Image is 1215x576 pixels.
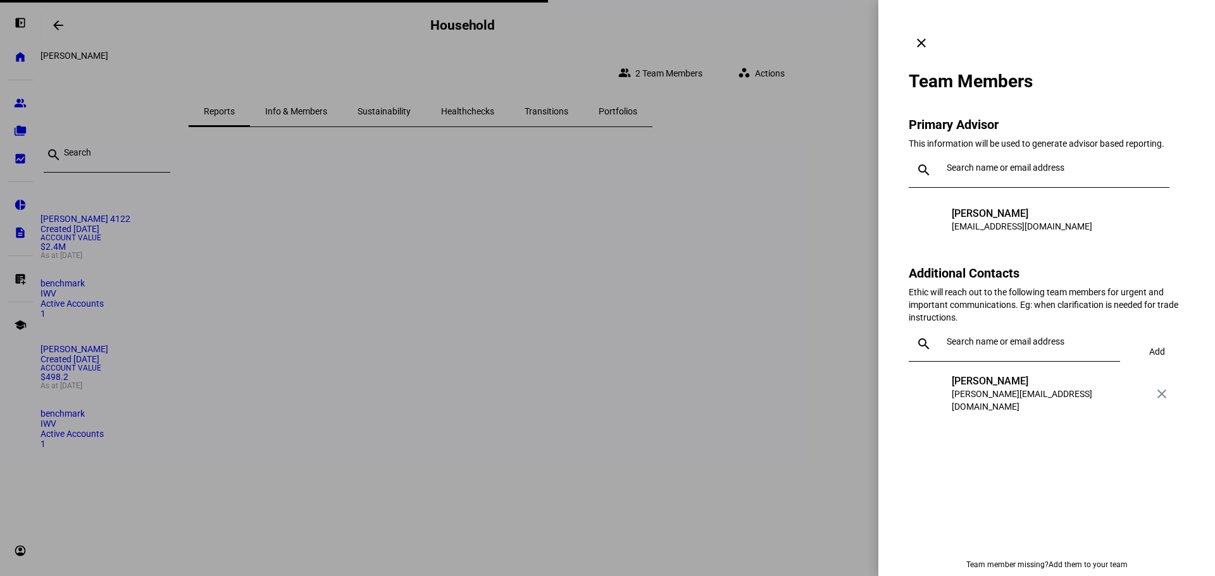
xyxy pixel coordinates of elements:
div: [EMAIL_ADDRESS][DOMAIN_NAME] [952,220,1092,233]
h3: Primary Advisor [909,117,1185,132]
div: MG [916,375,942,400]
div: [PERSON_NAME][EMAIL_ADDRESS][DOMAIN_NAME] [952,388,1149,413]
h3: Additional Contacts [909,266,1185,281]
a: Add them to your team [1049,560,1128,569]
div: Team Members [909,71,1185,92]
input: Search name or email address [947,336,1115,346]
div: [PERSON_NAME] [952,207,1092,220]
div: This information will be used to generate advisor based reporting. [909,137,1185,150]
div: Ethic will reach out to the following team members for urgent and important communications. Eg: w... [909,286,1185,324]
mat-icon: search [909,162,939,178]
div: LS [916,207,942,233]
div: [PERSON_NAME] [952,375,1149,388]
mat-icon: clear [914,35,929,51]
mat-icon: close [1154,386,1169,401]
input: Search name or email address [947,162,1164,173]
span: Team member missing? [966,560,1049,569]
mat-icon: search [909,336,939,352]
